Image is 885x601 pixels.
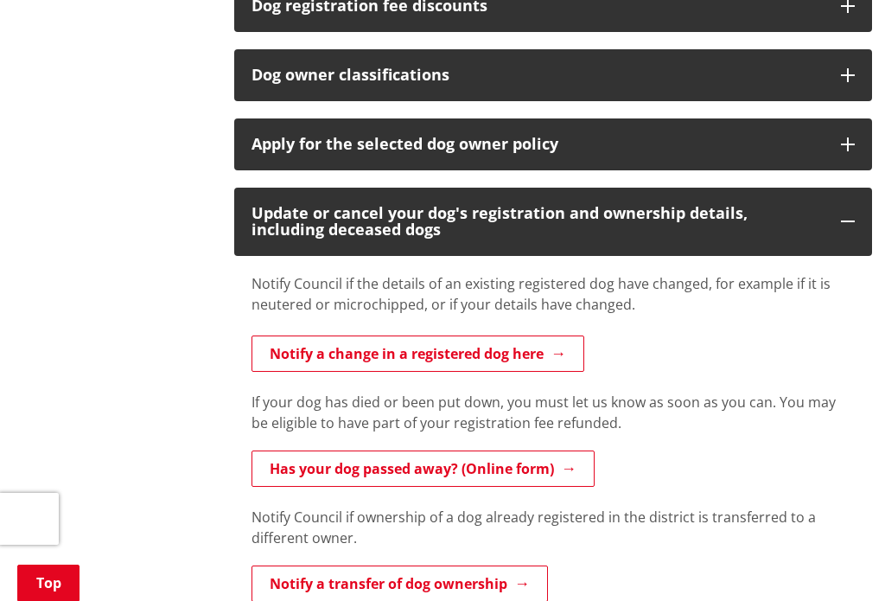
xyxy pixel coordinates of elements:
[251,136,824,153] div: Apply for the selected dog owner policy
[234,49,872,101] button: Dog owner classifications
[251,392,855,433] p: If your dog has died or been put down, you must let us know as soon as you can. You may be eligib...
[805,528,868,591] iframe: Messenger Launcher
[234,188,872,257] button: Update or cancel your dog's registration and ownership details, including deceased dogs
[251,451,595,487] a: Has your dog passed away? (Online form)
[251,507,855,548] p: Notify Council if ownership of a dog already registered in the district is transferred to a diffe...
[234,118,872,170] button: Apply for the selected dog owner policy
[251,67,824,84] h3: Dog owner classifications
[251,273,855,315] p: Notify Council if the details of an existing registered dog have changed, for example if it is ne...
[17,565,80,601] a: Top
[251,336,584,372] a: Notify a change in a registered dog here
[251,205,824,240] h3: Update or cancel your dog's registration and ownership details, including deceased dogs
